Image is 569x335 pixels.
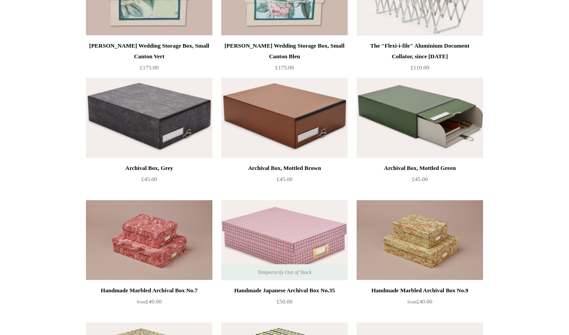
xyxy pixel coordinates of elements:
[357,40,483,77] a: The "Flexi-i-file" Aluminium Document Collator, since [DATE] £110.00
[137,298,162,305] span: £40.00
[141,176,157,182] span: £45.00
[407,299,416,304] span: from
[86,40,212,77] a: [PERSON_NAME] Wedding Storage Box, Small Canton Vert £175.00
[248,264,320,280] span: Temporarily Out of Stock
[88,285,210,296] div: Handmade Marbled Archival Box No.7
[137,299,146,304] span: from
[86,78,212,158] img: Archival Box, Grey
[221,285,348,322] a: Handmade Japanese Archival Box No.35 £50.00
[221,78,348,158] a: Archival Box, Mottled Brown Archival Box, Mottled Brown
[357,200,483,280] img: Handmade Marbled Archival Box No.9
[86,163,212,199] a: Archival Box, Grey £45.00
[359,40,481,62] div: The "Flexi-i-file" Aluminium Document Collator, since [DATE]
[221,78,348,158] img: Archival Box, Mottled Brown
[88,163,210,174] div: Archival Box, Grey
[357,200,483,280] a: Handmade Marbled Archival Box No.9 Handmade Marbled Archival Box No.9
[276,298,293,305] span: £50.00
[221,40,348,77] a: [PERSON_NAME] Wedding Storage Box, Small Canton Bleu £175.00
[357,163,483,199] a: Archival Box, Mottled Green £45.00
[357,285,483,322] a: Handmade Marbled Archival Box No.9 from£40.00
[275,64,294,71] span: £175.00
[359,163,481,174] div: Archival Box, Mottled Green
[86,200,212,280] a: Handmade Marbled Archival Box No.7 Handmade Marbled Archival Box No.7
[140,64,159,71] span: £175.00
[359,285,481,296] div: Handmade Marbled Archival Box No.9
[86,285,212,322] a: Handmade Marbled Archival Box No.7 from£40.00
[357,78,483,158] a: Archival Box, Mottled Green Archival Box, Mottled Green
[357,78,483,158] img: Archival Box, Mottled Green
[410,64,429,71] span: £110.00
[224,40,345,62] div: [PERSON_NAME] Wedding Storage Box, Small Canton Bleu
[276,176,293,182] span: £45.00
[224,285,345,296] div: Handmade Japanese Archival Box No.35
[407,298,432,305] span: £40.00
[221,200,348,280] a: Handmade Japanese Archival Box No.35 Handmade Japanese Archival Box No.35 Temporarily Out of Stock
[86,78,212,158] a: Archival Box, Grey Archival Box, Grey
[86,200,212,280] img: Handmade Marbled Archival Box No.7
[221,200,348,280] img: Handmade Japanese Archival Box No.35
[224,163,345,174] div: Archival Box, Mottled Brown
[412,176,428,182] span: £45.00
[88,40,210,62] div: [PERSON_NAME] Wedding Storage Box, Small Canton Vert
[221,163,348,199] a: Archival Box, Mottled Brown £45.00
